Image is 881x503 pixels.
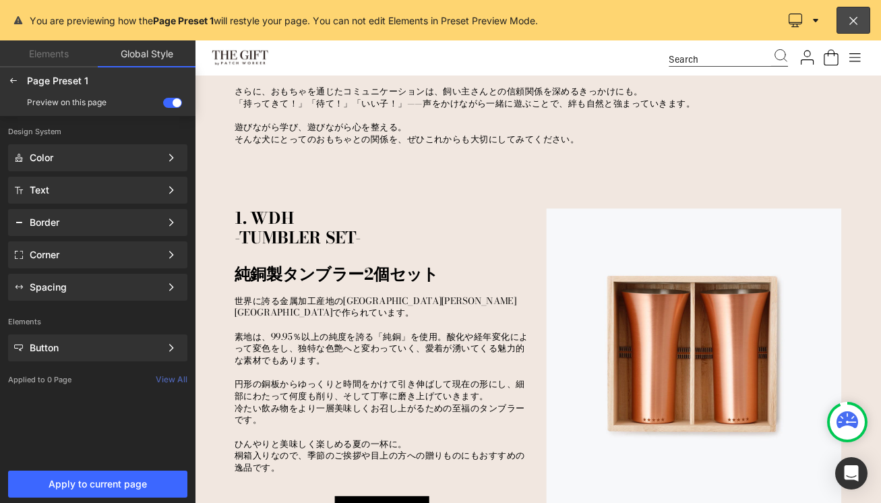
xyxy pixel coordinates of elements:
div: Spacing [30,282,160,293]
a: Global Style [98,40,195,67]
div: View All [156,375,195,384]
div: Border [30,217,160,228]
div: Open Intercom Messenger [835,457,868,490]
div: Preview on this page [27,98,107,107]
b: Page Preset 1 [153,15,214,26]
span: Page Preset 1 [27,75,88,87]
div: You are previewing how the will restyle your page. You can not edit Elements in Preset Preview Mode. [30,13,538,28]
div: Button [30,343,160,353]
button: Apply to current page [8,471,187,498]
span: Apply to current page [16,479,179,490]
div: Color [30,152,160,163]
div: Text [30,185,160,196]
p: Applied to 0 Page [8,375,156,384]
div: Corner [30,249,160,260]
